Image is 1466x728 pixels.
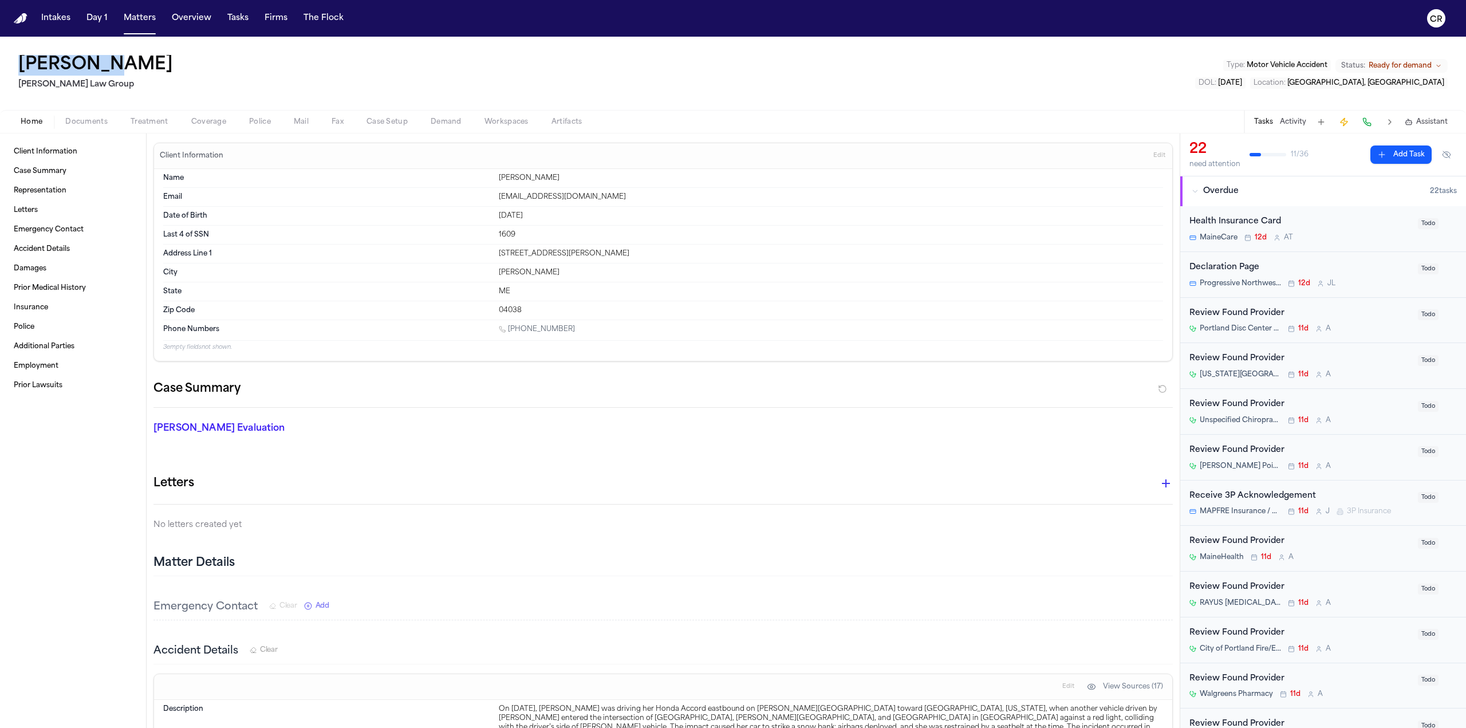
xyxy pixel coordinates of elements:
[1255,233,1267,242] span: 12d
[9,279,137,297] a: Prior Medical History
[1247,62,1327,69] span: Motor Vehicle Accident
[1200,599,1281,608] span: RAYUS [MEDICAL_DATA] – [GEOGRAPHIC_DATA]
[1199,80,1216,86] span: DOL :
[1223,60,1331,71] button: Edit Type: Motor Vehicle Accident
[499,230,1163,239] div: 1609
[1298,324,1309,333] span: 11d
[1195,77,1246,89] button: Edit DOL: 2025-01-30
[1418,355,1439,366] span: Todo
[1081,678,1169,696] button: View Sources (17)
[1200,279,1281,288] span: Progressive Northwestern Insurance Company
[1326,462,1331,471] span: A
[1180,435,1466,481] div: Open task: Review Found Provider
[1313,114,1329,130] button: Add Task
[1418,263,1439,274] span: Todo
[1180,206,1466,252] div: Open task: Health Insurance Card
[14,13,27,24] a: Home
[431,117,462,127] span: Demand
[1430,187,1457,196] span: 22 task s
[9,357,137,375] a: Employment
[1418,309,1439,320] span: Todo
[1416,117,1448,127] span: Assistant
[153,599,258,615] h3: Emergency Contact
[1180,481,1466,526] div: Open task: Receive 3P Acknowledgement
[1250,77,1448,89] button: Edit Location: Scarborough, ME
[37,8,75,29] button: Intakes
[1189,672,1411,686] div: Review Found Provider
[1189,352,1411,365] div: Review Found Provider
[1326,599,1331,608] span: A
[1180,617,1466,663] div: Open task: Review Found Provider
[153,643,238,659] h3: Accident Details
[223,8,253,29] a: Tasks
[82,8,112,29] button: Day 1
[260,8,292,29] button: Firms
[1288,553,1294,562] span: A
[9,162,137,180] a: Case Summary
[1180,389,1466,435] div: Open task: Review Found Provider
[499,211,1163,221] div: [DATE]
[1180,298,1466,344] div: Open task: Review Found Provider
[1298,507,1309,516] span: 11d
[131,117,168,127] span: Treatment
[163,343,1163,352] p: 3 empty fields not shown.
[9,318,137,336] a: Police
[153,474,194,493] h1: Letters
[294,117,309,127] span: Mail
[119,8,160,29] a: Matters
[499,192,1163,202] div: [EMAIL_ADDRESS][DOMAIN_NAME]
[1418,538,1439,549] span: Todo
[1180,176,1466,206] button: Overdue22tasks
[304,601,329,611] button: Add New
[153,422,484,435] p: [PERSON_NAME] Evaluation
[1062,683,1074,691] span: Edit
[1254,80,1286,86] span: Location :
[1287,80,1444,86] span: [GEOGRAPHIC_DATA], [GEOGRAPHIC_DATA]
[14,13,27,24] img: Finch Logo
[1280,117,1306,127] button: Activity
[1436,145,1457,164] button: Hide completed tasks (⌘⇧H)
[299,8,348,29] button: The Flock
[1418,218,1439,229] span: Todo
[1150,147,1169,165] button: Edit
[163,287,492,296] dt: State
[1189,627,1411,640] div: Review Found Provider
[1227,62,1245,69] span: Type :
[279,601,297,611] span: Clear
[1326,507,1330,516] span: J
[9,221,137,239] a: Emergency Contact
[1326,370,1331,379] span: A
[1335,59,1448,73] button: Change status from Ready for demand
[499,325,575,334] a: Call 1 (207) 408-7276
[1326,416,1331,425] span: A
[65,117,108,127] span: Documents
[499,306,1163,315] div: 04038
[1318,690,1323,699] span: A
[1254,117,1273,127] button: Tasks
[21,117,42,127] span: Home
[1180,663,1466,709] div: Open task: Review Found Provider
[9,259,137,278] a: Damages
[1189,444,1411,457] div: Review Found Provider
[1359,114,1375,130] button: Make a Call
[18,55,173,76] button: Edit matter name
[9,298,137,317] a: Insurance
[1298,370,1309,379] span: 11d
[9,376,137,395] a: Prior Lawsuits
[1200,416,1281,425] span: Unspecified Chiropractor in [GEOGRAPHIC_DATA], [GEOGRAPHIC_DATA]
[1189,140,1240,159] div: 22
[1298,462,1309,471] span: 11d
[163,249,492,258] dt: Address Line 1
[484,117,529,127] span: Workspaces
[9,143,137,161] a: Client Information
[167,8,216,29] a: Overview
[499,268,1163,277] div: [PERSON_NAME]
[9,182,137,200] a: Representation
[1298,644,1309,654] span: 11d
[163,306,492,315] dt: Zip Code
[1200,644,1281,654] span: City of Portland Fire/EMS – Ambulance Billing
[499,174,1163,183] div: [PERSON_NAME]
[18,78,178,92] h2: [PERSON_NAME] Law Group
